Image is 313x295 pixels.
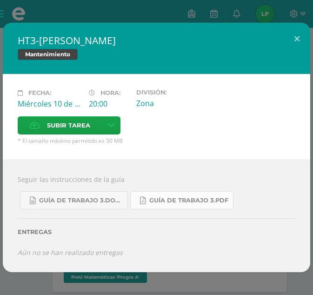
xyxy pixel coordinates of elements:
label: Entregas [18,228,295,235]
a: Guía de trabajo 3.docx [20,191,128,209]
span: Guía de trabajo 3.docx [39,197,123,204]
label: División: [136,89,200,96]
span: * El tamaño máximo permitido es 50 MB [18,137,295,145]
span: Mantenimiento [18,49,78,60]
div: Seguir las instrucciones de la guía [3,160,310,272]
i: Aún no se han realizado entregas [18,248,123,257]
div: Zona [136,98,200,108]
span: Guía de trabajo 3.pdf [149,197,228,204]
div: Miércoles 10 de Septiembre [18,99,81,109]
h2: HT3-[PERSON_NAME] [18,34,295,47]
a: Guía de trabajo 3.pdf [130,191,233,209]
button: Close (Esc) [284,23,310,54]
div: 20:00 [89,99,129,109]
span: Hora: [100,89,120,96]
span: Subir tarea [47,117,90,134]
span: Fecha: [28,89,51,96]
